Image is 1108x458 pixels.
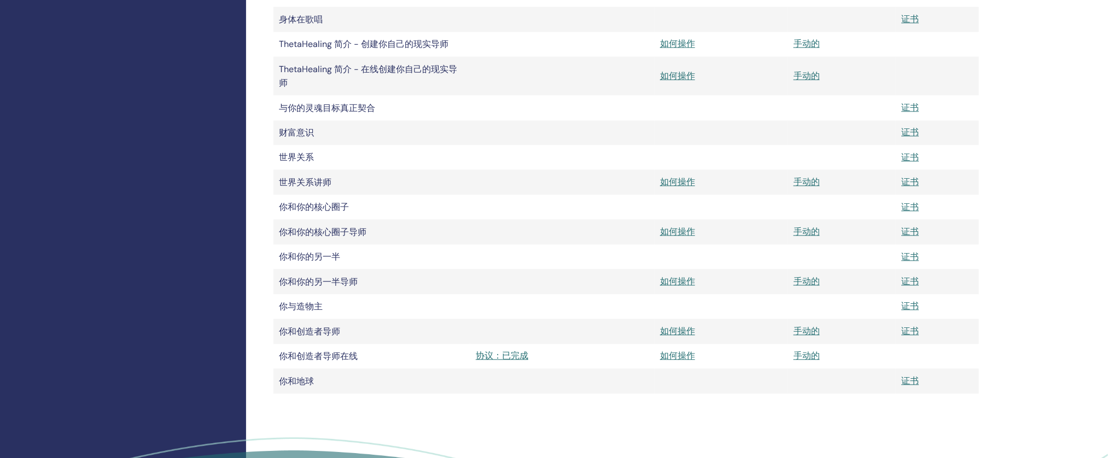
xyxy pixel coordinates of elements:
a: 证书 [901,251,919,262]
font: 你与造物主 [279,301,323,312]
font: 世界关系讲师 [279,177,331,188]
a: 手动的 [794,350,820,361]
a: 如何操作 [660,70,695,81]
a: 证书 [901,126,919,138]
a: 手动的 [794,325,820,337]
font: ThetaHealing 简介 - 在线创建你自己的现实导师 [279,63,457,89]
a: 如何操作 [660,226,695,237]
a: 手动的 [794,226,820,237]
font: 与你的灵魂目标真正契合 [279,102,375,114]
a: 如何操作 [660,350,695,361]
a: 证书 [901,275,919,287]
a: 手动的 [794,275,820,287]
a: 证书 [901,151,919,163]
font: 你和地球 [279,375,314,387]
a: 协议：已完成 [476,349,649,362]
a: 证书 [901,226,919,237]
font: 协议：已完成 [476,350,528,361]
font: 身体在歌唱 [279,14,323,25]
font: ThetaHealing 简介 - 创建你自己的现实导师 [279,38,448,50]
a: 手动的 [794,176,820,187]
a: 手动的 [794,38,820,49]
a: 证书 [901,176,919,187]
a: 如何操作 [660,325,695,337]
font: 你和你的核心圈子 [279,201,349,213]
a: 证书 [901,325,919,337]
font: 你和你的核心圈子导师 [279,226,366,238]
a: 证书 [901,102,919,113]
a: 手动的 [794,70,820,81]
font: 你和你的另一半导师 [279,276,358,287]
a: 证书 [901,300,919,312]
font: 世界关系 [279,151,314,163]
font: 财富意识 [279,127,314,138]
font: 你和创造者导师在线 [279,350,358,362]
a: 证书 [901,375,919,386]
a: 证书 [901,201,919,213]
a: 证书 [901,13,919,25]
a: 如何操作 [660,275,695,287]
font: 你和你的另一半 [279,251,340,262]
a: 如何操作 [660,38,695,49]
font: 你和创造者导师 [279,326,340,337]
a: 如何操作 [660,176,695,187]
